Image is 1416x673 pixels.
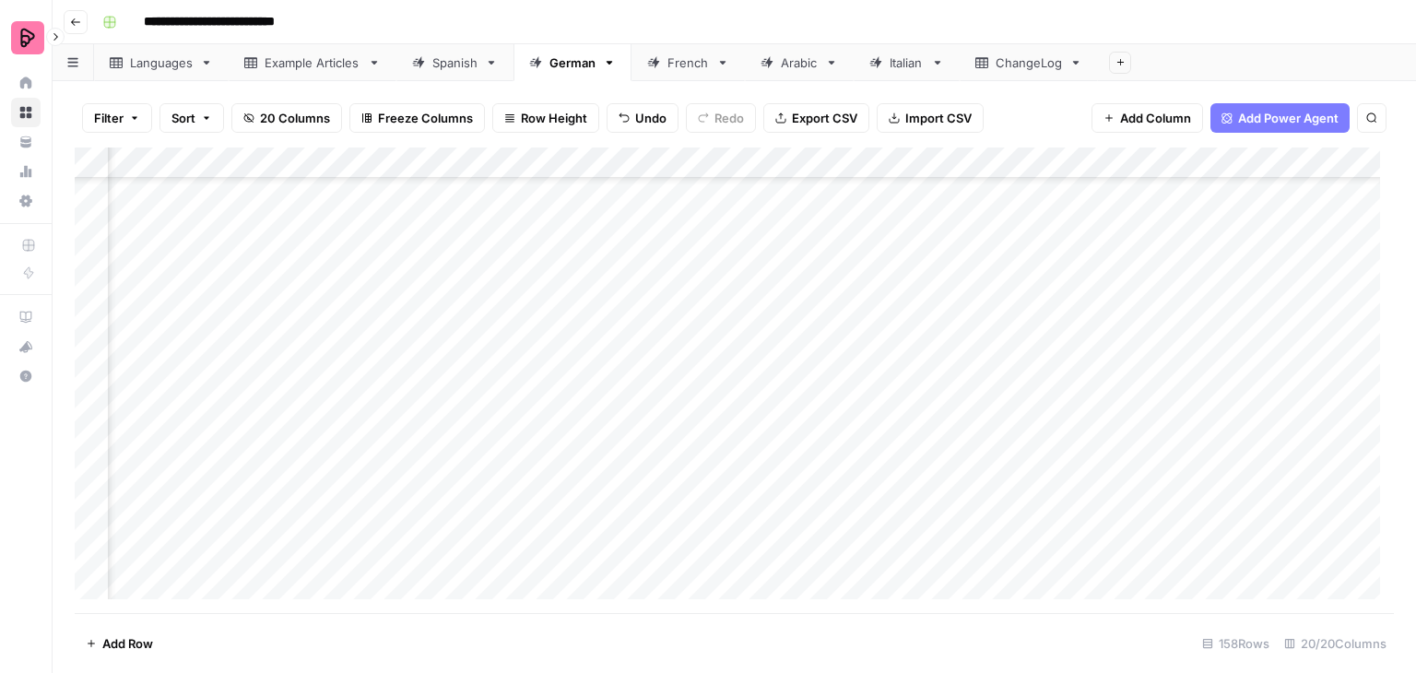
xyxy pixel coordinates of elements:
[11,157,41,186] a: Usage
[11,15,41,61] button: Workspace: Preply
[1277,629,1394,658] div: 20/20 Columns
[1120,109,1191,127] span: Add Column
[1238,109,1339,127] span: Add Power Agent
[905,109,972,127] span: Import CSV
[11,332,41,361] button: What's new?
[781,53,818,72] div: Arabic
[75,629,164,658] button: Add Row
[1210,103,1350,133] button: Add Power Agent
[11,302,41,332] a: AirOps Academy
[102,634,153,653] span: Add Row
[260,109,330,127] span: 20 Columns
[996,53,1062,72] div: ChangeLog
[890,53,924,72] div: Italian
[792,109,857,127] span: Export CSV
[492,103,599,133] button: Row Height
[378,109,473,127] span: Freeze Columns
[94,44,229,81] a: Languages
[231,103,342,133] button: 20 Columns
[635,109,667,127] span: Undo
[12,333,40,360] div: What's new?
[854,44,960,81] a: Italian
[11,361,41,391] button: Help + Support
[396,44,513,81] a: Spanish
[94,109,124,127] span: Filter
[11,127,41,157] a: Your Data
[607,103,678,133] button: Undo
[82,103,152,133] button: Filter
[11,68,41,98] a: Home
[877,103,984,133] button: Import CSV
[11,186,41,216] a: Settings
[686,103,756,133] button: Redo
[1195,629,1277,658] div: 158 Rows
[631,44,745,81] a: French
[229,44,396,81] a: Example Articles
[11,98,41,127] a: Browse
[349,103,485,133] button: Freeze Columns
[960,44,1098,81] a: ChangeLog
[432,53,478,72] div: Spanish
[521,109,587,127] span: Row Height
[763,103,869,133] button: Export CSV
[667,53,709,72] div: French
[130,53,193,72] div: Languages
[171,109,195,127] span: Sort
[159,103,224,133] button: Sort
[513,44,631,81] a: German
[11,21,44,54] img: Preply Logo
[714,109,744,127] span: Redo
[549,53,596,72] div: German
[745,44,854,81] a: Arabic
[265,53,360,72] div: Example Articles
[1091,103,1203,133] button: Add Column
